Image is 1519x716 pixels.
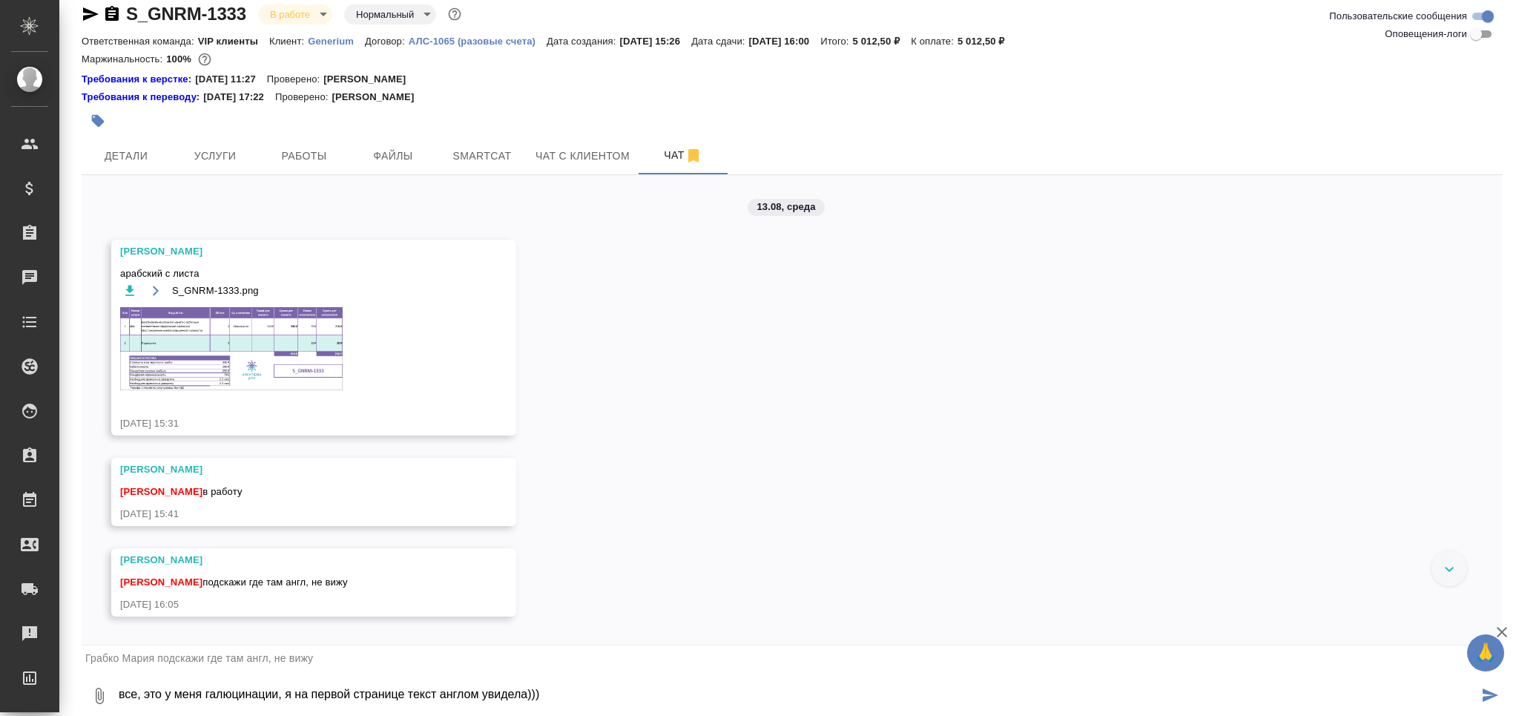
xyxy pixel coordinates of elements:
[90,147,162,165] span: Детали
[195,72,267,87] p: [DATE] 11:27
[958,36,1016,47] p: 5 012,50 ₽
[258,4,332,24] div: В работе
[447,147,518,165] span: Smartcat
[911,36,958,47] p: К оплате:
[332,90,425,105] p: [PERSON_NAME]
[853,36,912,47] p: 5 012,50 ₽
[691,36,748,47] p: Дата сдачи:
[1467,634,1504,671] button: 🙏
[409,36,547,47] p: АЛС-1065 (разовые счета)
[120,553,464,568] div: [PERSON_NAME]
[103,5,121,23] button: Скопировать ссылку
[82,5,99,23] button: Скопировать ссылку для ЯМессенджера
[365,36,409,47] p: Договор:
[308,36,365,47] p: Generium
[120,577,348,588] span: подскажи где там англ, не вижу
[620,36,692,47] p: [DATE] 15:26
[445,4,464,24] button: Доп статусы указывают на важность/срочность заказа
[82,105,114,137] button: Добавить тэг
[749,36,821,47] p: [DATE] 16:00
[120,577,202,588] span: [PERSON_NAME]
[82,72,195,87] a: Требования к верстке:
[268,147,340,165] span: Работы
[126,4,246,24] a: S_GNRM-1333
[85,652,313,664] span: Грабко Мария подскажи где там англ, не вижу
[344,4,436,24] div: В работе
[120,486,202,497] span: [PERSON_NAME]
[120,416,464,431] div: [DATE] 15:31
[172,283,259,298] span: S_GNRM-1333.png
[120,307,343,390] img: S_GNRM-1333.png
[120,244,464,259] div: [PERSON_NAME]
[357,147,429,165] span: Файлы
[120,486,243,497] span: в работу
[275,90,332,105] p: Проверено:
[352,8,418,21] button: Нормальный
[179,147,251,165] span: Услуги
[547,36,619,47] p: Дата создания:
[323,72,417,87] p: [PERSON_NAME]
[269,36,308,47] p: Клиент:
[409,34,547,47] a: АЛС-1065 (разовые счета)
[120,266,464,281] span: арабский с листа
[308,34,365,47] a: Generium
[820,36,852,47] p: Итого:
[1329,9,1467,24] span: Пользовательские сообщения
[266,8,314,21] button: В работе
[120,507,464,522] div: [DATE] 15:41
[120,281,139,300] button: Скачать
[82,90,203,105] a: Требования к переводу:
[198,36,269,47] p: VIP клиенты
[120,597,464,612] div: [DATE] 16:05
[757,200,815,214] p: 13.08, среда
[166,53,195,65] p: 100%
[195,50,214,69] button: 0.00 RUB;
[1385,27,1467,42] span: Оповещения-логи
[203,90,275,105] p: [DATE] 17:22
[648,146,719,165] span: Чат
[1473,637,1498,669] span: 🙏
[120,462,464,477] div: [PERSON_NAME]
[536,147,630,165] span: Чат с клиентом
[82,36,198,47] p: Ответственная команда:
[82,90,203,105] div: Нажми, чтобы открыть папку с инструкцией
[267,72,324,87] p: Проверено:
[82,72,195,87] div: Нажми, чтобы открыть папку с инструкцией
[146,281,165,300] button: Открыть на драйве
[82,53,166,65] p: Маржинальность:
